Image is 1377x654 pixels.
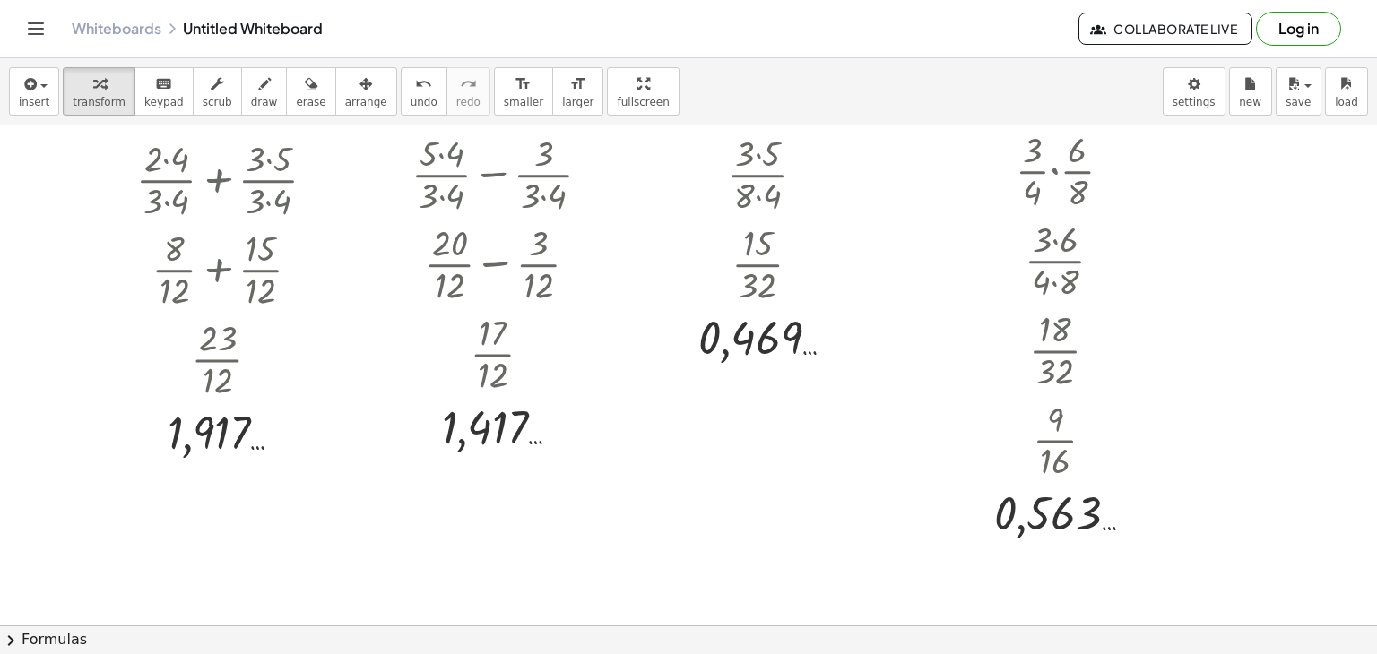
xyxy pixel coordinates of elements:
[193,67,242,116] button: scrub
[562,96,593,108] span: larger
[296,96,325,108] span: erase
[515,73,532,95] i: format_size
[569,73,586,95] i: format_size
[22,14,50,43] button: Toggle navigation
[1256,12,1341,46] button: Log in
[1335,96,1358,108] span: load
[335,67,397,116] button: arrange
[456,96,481,108] span: redo
[1173,96,1216,108] span: settings
[63,67,135,116] button: transform
[72,20,161,38] a: Whiteboards
[446,67,490,116] button: redoredo
[494,67,553,116] button: format_sizesmaller
[1325,67,1368,116] button: load
[607,67,679,116] button: fullscreen
[1078,13,1252,45] button: Collaborate Live
[617,96,669,108] span: fullscreen
[241,67,288,116] button: draw
[345,96,387,108] span: arrange
[144,96,184,108] span: keypad
[1094,21,1237,37] span: Collaborate Live
[552,67,603,116] button: format_sizelarger
[1276,67,1321,116] button: save
[155,73,172,95] i: keyboard
[460,73,477,95] i: redo
[401,67,447,116] button: undoundo
[415,73,432,95] i: undo
[411,96,437,108] span: undo
[203,96,232,108] span: scrub
[19,96,49,108] span: insert
[1286,96,1311,108] span: save
[9,67,59,116] button: insert
[134,67,194,116] button: keyboardkeypad
[1163,67,1225,116] button: settings
[1239,96,1261,108] span: new
[504,96,543,108] span: smaller
[251,96,278,108] span: draw
[286,67,335,116] button: erase
[1229,67,1272,116] button: new
[73,96,126,108] span: transform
